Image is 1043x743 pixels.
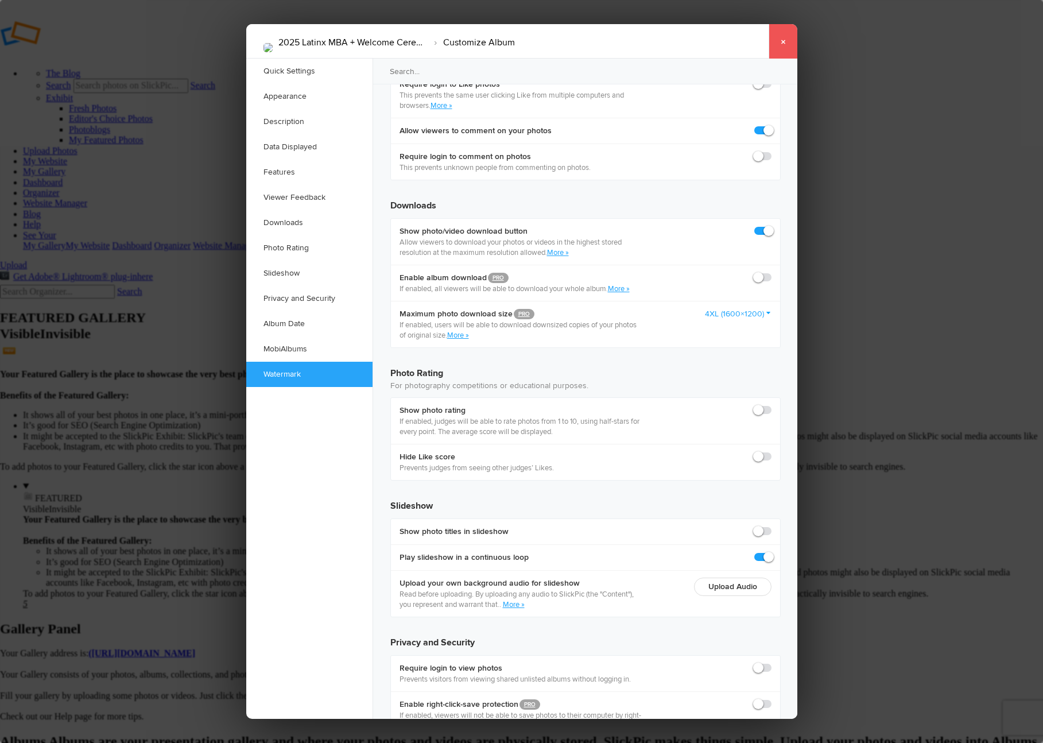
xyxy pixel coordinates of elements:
[246,286,373,311] a: Privacy and Security
[514,309,534,319] a: PRO
[400,284,630,294] p: If enabled, all viewers will be able to download your whole album.
[390,380,781,392] p: For photography competitions or educational purposes.
[400,663,631,674] b: Require login to view photos
[390,189,781,212] h3: Downloads
[390,357,781,380] h3: Photo Rating
[519,699,540,710] a: PRO
[400,226,641,237] b: Show photo/video download button
[447,331,469,340] a: More »
[246,160,373,185] a: Features
[428,33,515,52] li: Customize Album
[400,125,552,137] b: Allow viewers to comment on your photos
[400,552,529,563] b: Play slideshow in a continuous loop
[400,237,641,258] p: Allow viewers to download your photos or videos in the highest stored resolution at the maximum r...
[246,235,373,261] a: Photo Rating
[246,84,373,109] a: Appearance
[246,336,373,362] a: MobiAlbums
[400,416,641,437] p: If enabled, judges will be able to rate photos from 1 to 10, using half-stars for every point. Th...
[246,210,373,235] a: Downloads
[400,463,554,473] p: Prevents judges from seeing other judges’ Likes.
[246,311,373,336] a: Album Date
[498,600,503,609] span: ..
[400,578,641,589] b: Upload your own background audio for slideshow
[390,490,781,513] h3: Slideshow
[246,261,373,286] a: Slideshow
[400,162,591,173] p: This prevents unknown people from commenting on photos.
[400,90,641,111] p: This prevents the same user clicking Like from multiple computers and browsers.
[278,33,428,52] li: 2025 Latinx MBA + Welcome Ceremony
[400,272,630,284] b: Enable album download
[400,526,509,537] b: Show photo titles in slideshow
[547,248,569,257] a: More »
[694,578,771,596] sp-upload-button: Upload Audio
[769,24,797,59] a: ×
[400,699,641,710] b: Enable right-click-save protection
[400,308,641,320] b: Maximum photo download size
[246,134,373,160] a: Data Displayed
[488,273,509,283] a: PRO
[246,185,373,210] a: Viewer Feedback
[400,710,641,731] p: If enabled, viewers will not be able to save photos to their computer by right-clicking on an ima...
[503,600,525,609] a: More »
[400,320,641,340] p: If enabled, users will be able to download downsized copies of your photos of original size.
[263,43,273,52] img: DSCF4812.jpg
[372,58,799,84] input: Search...
[608,284,630,293] a: More »
[400,405,641,416] b: Show photo rating
[431,101,452,110] a: More »
[390,626,781,649] h3: Privacy and Security
[705,308,771,320] a: 4XL (1600×1200)
[246,59,373,84] a: Quick Settings
[400,589,641,610] p: Read before uploading. By uploading any audio to SlickPic (the "Content"), you represent and warr...
[400,151,591,162] b: Require login to comment on photos
[400,674,631,684] p: Prevents visitors from viewing shared unlisted albums without logging in.
[246,362,373,387] a: Watermark
[400,451,554,463] b: Hide Like score
[708,582,757,591] a: Upload Audio
[246,109,373,134] a: Description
